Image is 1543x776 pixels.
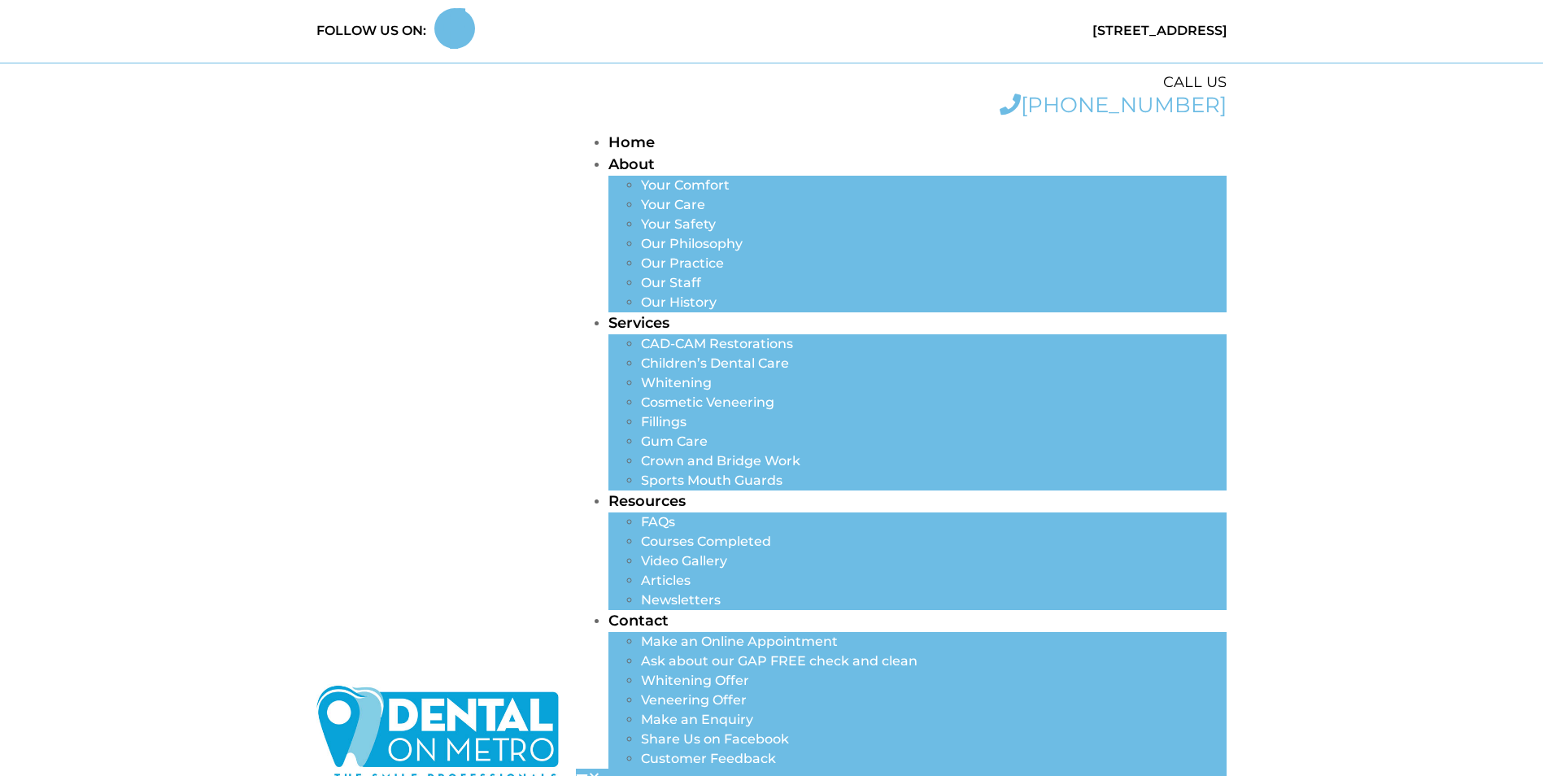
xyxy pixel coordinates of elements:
[641,453,800,469] a: Crown and Bridge Work
[608,133,655,151] a: Home
[641,592,721,608] a: Newsletters
[641,197,705,212] a: Your Care
[641,216,716,232] a: Your Safety
[641,355,789,371] a: Children’s Dental Care
[641,177,730,193] a: Your Comfort
[641,731,789,747] a: Share Us on Facebook
[608,314,669,332] a: Services
[641,514,675,530] a: FAQs
[780,21,1227,41] div: [STREET_ADDRESS]
[608,612,669,630] a: Contact
[641,712,753,727] a: Make an Enquiry
[641,692,747,708] a: Veneering Offer
[641,414,687,429] a: Fillings
[641,275,701,290] a: Our Staff
[641,336,793,351] a: CAD-CAM Restorations
[641,473,782,488] a: Sports Mouth Guards
[641,634,838,649] a: Make an Online Appointment
[641,395,774,410] a: Cosmetic Veneering
[316,21,426,41] div: FOLLOW US ON:
[641,255,724,271] a: Our Practice
[608,492,686,510] a: Resources
[641,375,712,390] a: Whitening
[608,155,655,173] a: About
[641,434,708,449] a: Gum Care
[641,236,743,251] a: Our Philosophy
[641,673,749,688] a: Whitening Offer
[641,553,727,569] a: Video Gallery
[641,751,776,766] a: Customer Feedback
[576,72,1227,94] div: CALL US
[641,653,918,669] a: Ask about our GAP FREE check and clean
[1000,92,1227,118] a: [PHONE_NUMBER]
[641,294,717,310] a: Our History
[641,534,771,549] a: Courses Completed
[576,132,1227,769] nav: Menu
[641,573,691,588] a: Articles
